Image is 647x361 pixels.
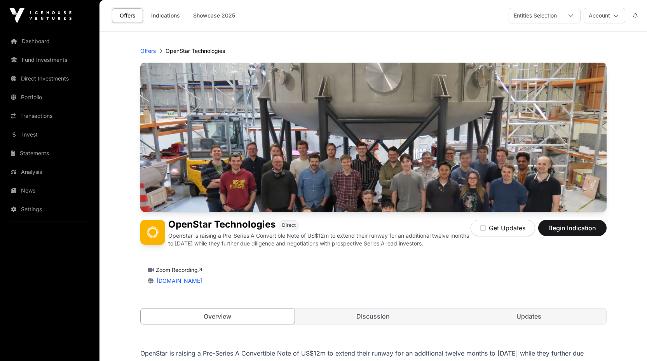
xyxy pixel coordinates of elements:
iframe: Chat Widget [608,324,647,361]
a: Indications [146,8,185,23]
a: Updates [452,308,606,324]
a: Showcase 2025 [188,8,240,23]
a: Direct Investments [6,70,93,87]
button: Account [584,8,625,23]
a: Overview [140,308,295,324]
img: OpenStar Technologies [140,220,165,245]
span: Direct [282,222,296,228]
a: Portfolio [6,89,93,106]
a: Offers [140,47,156,55]
span: Begin Indication [548,223,597,233]
h1: OpenStar Technologies [168,220,276,230]
a: Analysis [6,163,93,180]
a: Transactions [6,107,93,124]
a: Discussion [296,308,450,324]
a: Fund Investments [6,51,93,68]
img: Icehouse Ventures Logo [9,8,72,23]
div: Entities Selection [509,8,562,23]
img: OpenStar Technologies [140,63,607,212]
a: Begin Indication [538,228,607,235]
p: OpenStar Technologies [166,47,225,55]
a: Offers [112,8,143,23]
button: Begin Indication [538,220,607,236]
a: Statements [6,145,93,162]
a: Invest [6,126,93,143]
a: Zoom Recording [156,266,202,273]
a: [DOMAIN_NAME] [153,277,202,284]
a: Settings [6,201,93,218]
a: Dashboard [6,33,93,50]
a: News [6,182,93,199]
button: Get Updates [471,220,535,236]
p: OpenStar is raising a Pre-Series A Convertible Note of US$12m to extend their runway for an addit... [168,232,471,247]
nav: Tabs [141,308,606,324]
